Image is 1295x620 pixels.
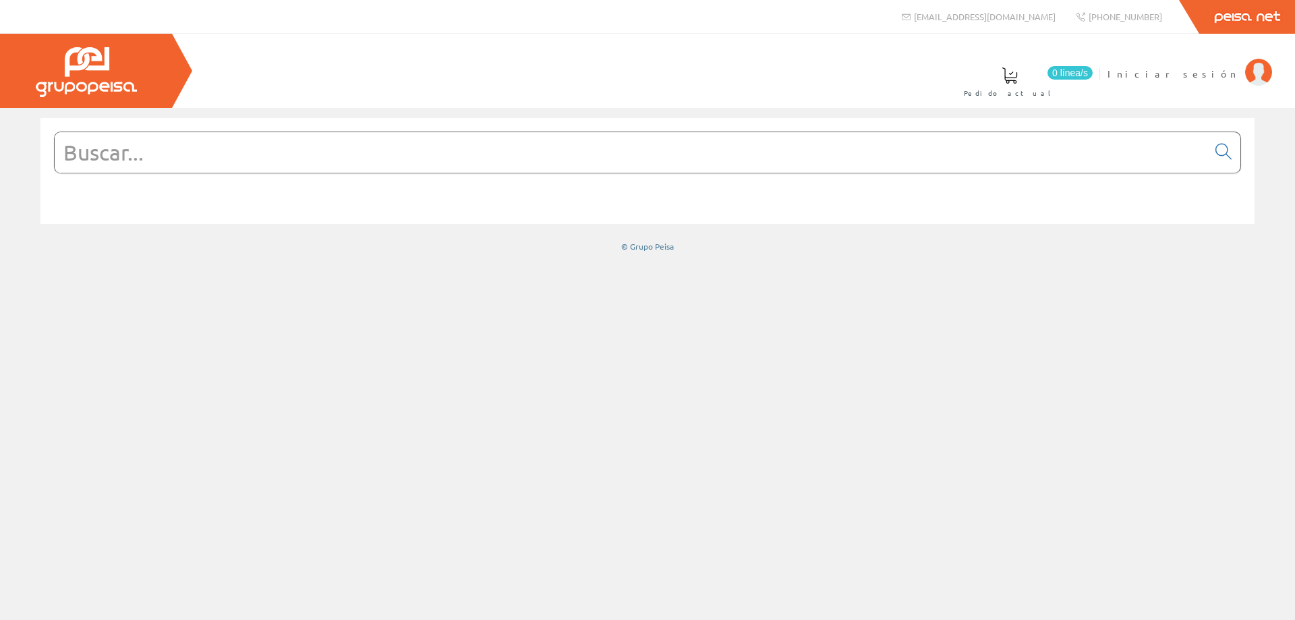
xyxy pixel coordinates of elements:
[1107,67,1238,80] span: Iniciar sesión
[1107,56,1272,69] a: Iniciar sesión
[914,11,1056,22] span: [EMAIL_ADDRESS][DOMAIN_NAME]
[1047,66,1093,80] span: 0 línea/s
[964,86,1056,100] span: Pedido actual
[1089,11,1162,22] span: [PHONE_NUMBER]
[55,132,1207,173] input: Buscar...
[40,241,1255,252] div: © Grupo Peisa
[36,47,137,97] img: Grupo Peisa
